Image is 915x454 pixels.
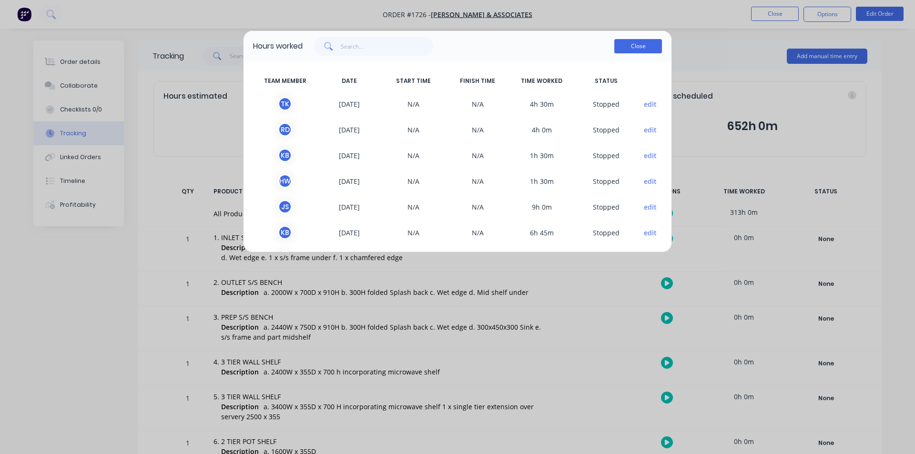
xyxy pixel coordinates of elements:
span: S topped [574,97,638,111]
span: START TIME [381,77,446,85]
span: S topped [574,148,638,162]
div: K B [278,225,292,240]
span: N/A [446,200,510,214]
span: [DATE] [317,148,382,162]
span: [DATE] [317,97,382,111]
span: N/A [446,148,510,162]
span: 1h 30m [510,148,574,162]
button: edit [644,176,657,186]
button: edit [644,228,657,238]
span: TEAM MEMBER [253,77,317,85]
div: T K [278,97,292,111]
span: S topped [574,200,638,214]
span: N/A [381,97,446,111]
span: S topped [574,174,638,188]
div: Hours worked [253,40,303,52]
span: STATUS [574,77,638,85]
button: Close [614,39,662,53]
span: N/A [446,97,510,111]
span: FINISH TIME [446,77,510,85]
span: N/A [446,174,510,188]
span: N/A [381,148,446,162]
span: N/A [446,122,510,137]
span: S topped [574,251,638,265]
span: N/A [381,174,446,188]
div: T K [278,251,292,265]
span: DATE [317,77,382,85]
span: N/A [381,225,446,240]
span: S topped [574,225,638,240]
button: edit [644,202,657,212]
span: N/A [381,122,446,137]
span: [DATE] [317,200,382,214]
span: TIME WORKED [510,77,574,85]
span: N/A [381,251,446,265]
span: N/A [446,225,510,240]
span: 4h 0m [510,122,574,137]
span: [DATE] [317,251,382,265]
span: 9h 0m [510,200,574,214]
span: 4h 30m [510,97,574,111]
input: Search... [341,37,434,56]
span: S topped [574,122,638,137]
span: N/A [381,200,446,214]
div: R D [278,122,292,137]
button: edit [644,151,657,161]
span: 1h 30m [510,174,574,188]
span: N/A [446,251,510,265]
div: H W [278,174,292,188]
div: J S [278,200,292,214]
button: edit [644,99,657,109]
div: K B [278,148,292,162]
span: 6h 45m [510,225,574,240]
span: [DATE] [317,122,382,137]
span: [DATE] [317,174,382,188]
button: edit [644,125,657,135]
span: [DATE] [317,225,382,240]
span: 9h 0m [510,251,574,265]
